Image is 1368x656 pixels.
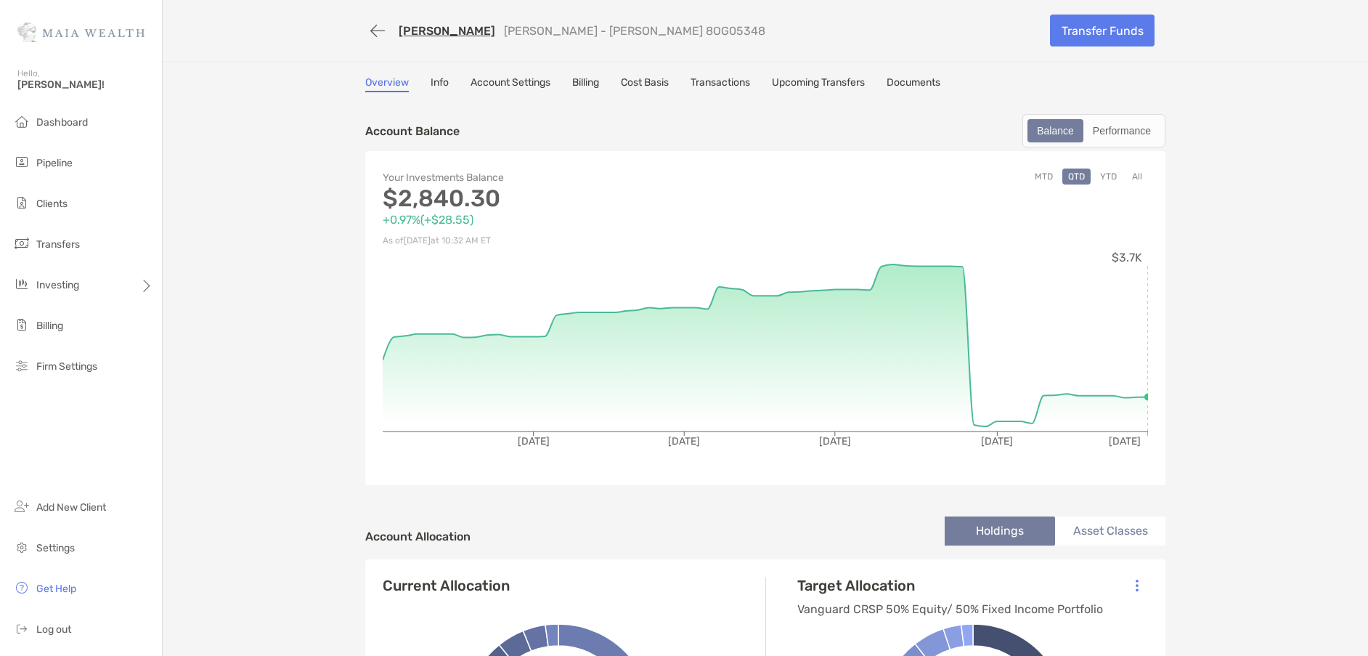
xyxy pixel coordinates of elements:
button: QTD [1062,169,1091,185]
li: Asset Classes [1055,517,1165,546]
h4: Account Allocation [365,530,471,543]
img: settings icon [13,538,30,556]
button: MTD [1029,169,1059,185]
a: Upcoming Transfers [772,76,865,92]
button: YTD [1094,169,1123,185]
span: Clients [36,198,68,210]
img: get-help icon [13,579,30,596]
img: transfers icon [13,235,30,252]
a: Account Settings [471,76,550,92]
span: Firm Settings [36,360,97,373]
img: Icon List Menu [1136,579,1139,592]
span: Add New Client [36,501,106,514]
h4: Target Allocation [797,577,1103,594]
img: logout icon [13,620,30,637]
img: add_new_client icon [13,498,30,515]
span: Settings [36,542,75,554]
p: As of [DATE] at 10:32 AM ET [383,232,765,250]
span: Get Help [36,583,76,595]
li: Holdings [945,517,1055,546]
p: +0.97% ( +$28.55 ) [383,211,765,229]
div: Performance [1085,121,1159,141]
p: Your Investments Balance [383,169,765,187]
p: Account Balance [365,122,460,140]
img: billing icon [13,316,30,333]
a: Transfer Funds [1050,15,1155,46]
img: dashboard icon [13,113,30,130]
span: [PERSON_NAME]! [17,78,153,91]
a: Documents [887,76,940,92]
span: Dashboard [36,116,88,129]
span: Log out [36,623,71,636]
img: pipeline icon [13,153,30,171]
img: firm-settings icon [13,357,30,374]
tspan: [DATE] [819,435,851,448]
tspan: [DATE] [668,435,700,448]
div: segmented control [1022,114,1165,147]
a: Cost Basis [621,76,669,92]
tspan: [DATE] [1109,435,1141,448]
a: [PERSON_NAME] [399,24,495,38]
tspan: $3.7K [1112,251,1142,264]
a: Info [431,76,449,92]
a: Billing [572,76,599,92]
p: $2,840.30 [383,190,765,208]
span: Transfers [36,238,80,251]
button: All [1126,169,1148,185]
img: Zoe Logo [17,6,144,58]
p: [PERSON_NAME] - [PERSON_NAME] 8OG05348 [504,24,765,38]
span: Investing [36,279,79,291]
p: Vanguard CRSP 50% Equity/ 50% Fixed Income Portfolio [797,600,1103,618]
h4: Current Allocation [383,577,510,594]
a: Overview [365,76,409,92]
div: Balance [1029,121,1082,141]
tspan: [DATE] [981,435,1013,448]
span: Billing [36,320,63,332]
tspan: [DATE] [518,435,550,448]
a: Transactions [691,76,750,92]
img: clients icon [13,194,30,211]
span: Pipeline [36,157,73,169]
img: investing icon [13,275,30,293]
